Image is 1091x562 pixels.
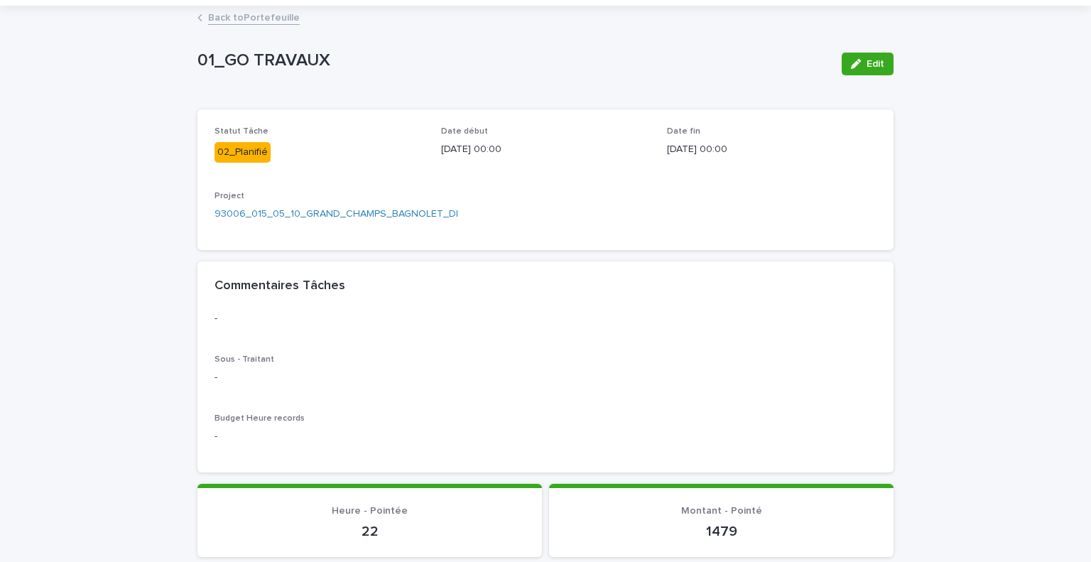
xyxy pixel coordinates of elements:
[441,142,651,157] p: [DATE] 00:00
[842,53,894,75] button: Edit
[215,207,458,222] a: 93006_015_05_10_GRAND_CHAMPS_BAGNOLET_DI
[441,127,488,136] span: Date début
[215,279,345,294] h2: Commentaires Tâches
[867,59,884,69] span: Edit
[681,506,762,516] span: Montant - Pointé
[215,192,244,200] span: Project
[332,506,408,516] span: Heure - Pointée
[215,370,876,385] p: -
[215,127,268,136] span: Statut Tâche
[197,50,830,71] p: 01_GO TRAVAUX
[215,142,271,163] div: 02_Planifié
[215,355,274,364] span: Sous - Traitant
[208,9,300,25] a: Back toPortefeuille
[215,311,876,326] p: -
[215,523,525,540] p: 22
[215,414,305,423] span: Budget Heure records
[667,127,700,136] span: Date fin
[667,142,876,157] p: [DATE] 00:00
[566,523,876,540] p: 1479
[215,429,876,444] p: -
